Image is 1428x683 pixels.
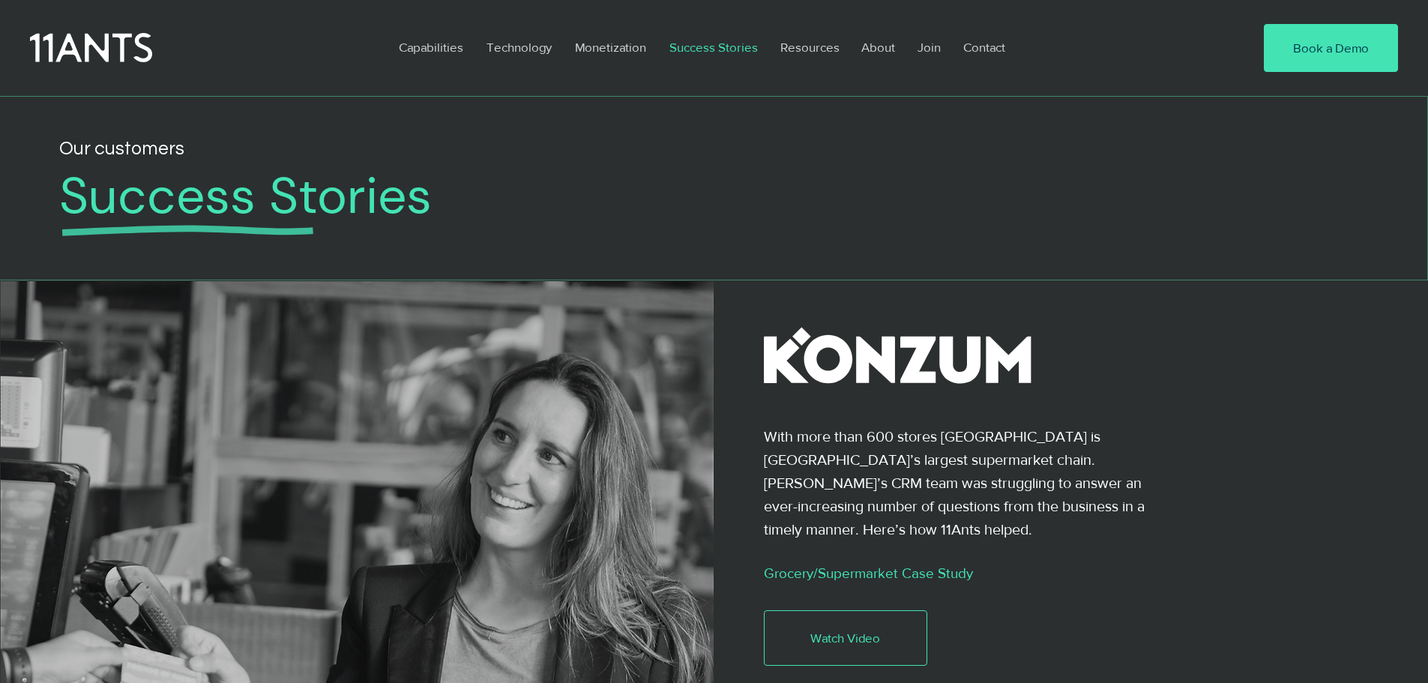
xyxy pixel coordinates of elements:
p: Capabilities [391,30,471,64]
p: About [854,30,903,64]
p: Success Stories [662,30,765,64]
span: Watch Video [810,629,880,647]
a: Grocery/Supermarket Case Study [764,565,973,581]
a: Contact [952,30,1018,64]
a: Success Stories [658,30,769,64]
a: Join [906,30,952,64]
p: Monetization [567,30,654,64]
a: Capabilities [388,30,475,64]
span: Book a Demo [1293,39,1369,57]
nav: Site [388,30,1218,64]
p: With more than 600 stores [GEOGRAPHIC_DATA] is [GEOGRAPHIC_DATA]’s largest supermarket chain. [PE... [764,425,1153,541]
p: Resources [773,30,847,64]
a: Book a Demo [1264,24,1398,72]
h2: Our customers [59,134,992,164]
a: Technology [475,30,564,64]
p: Technology [479,30,559,64]
a: About [850,30,906,64]
a: Monetization [564,30,658,64]
p: Join [910,30,948,64]
p: Contact [956,30,1013,64]
h1: Success Stories [59,166,1283,226]
a: Watch Video [764,610,927,666]
a: Resources [769,30,850,64]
